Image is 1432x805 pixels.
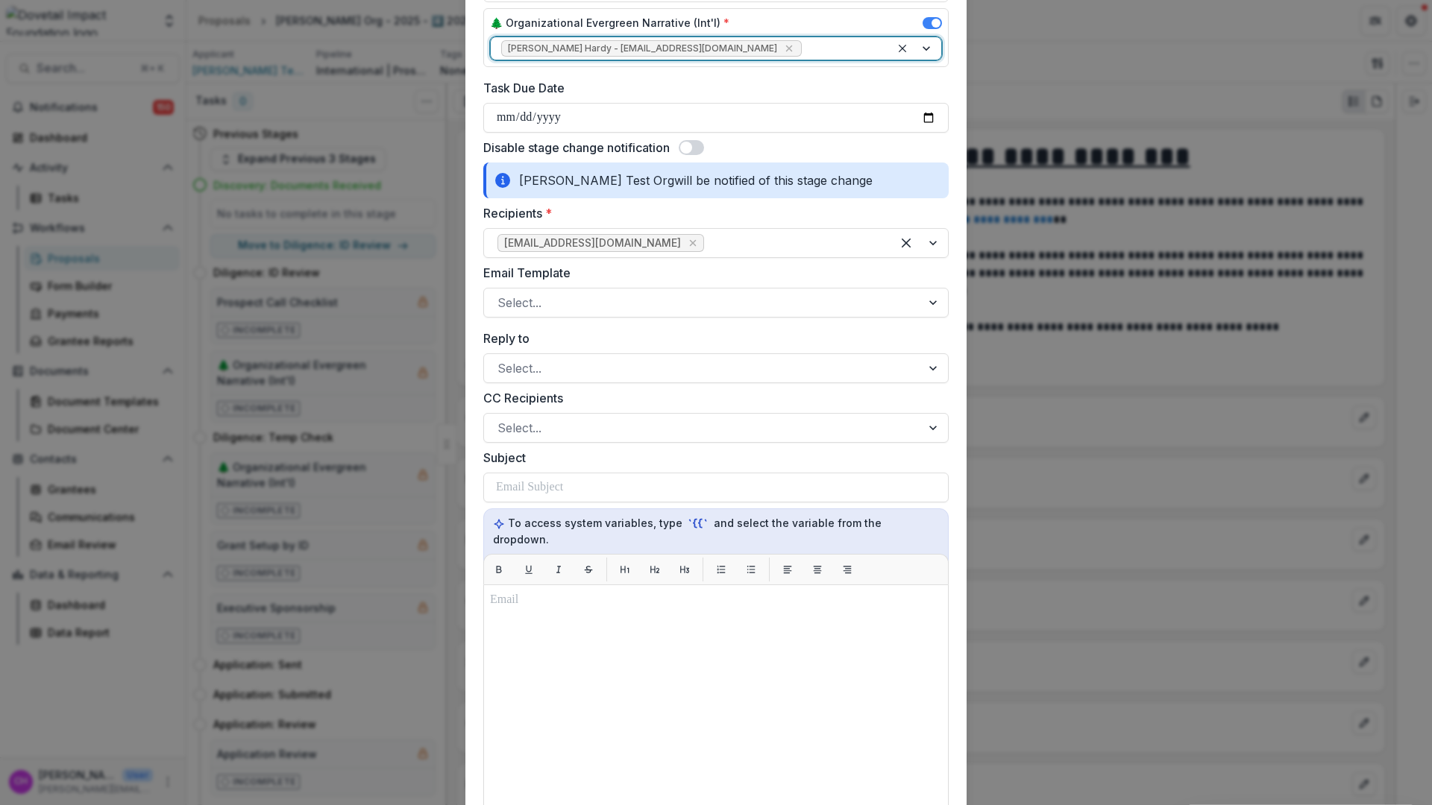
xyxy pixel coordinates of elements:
[835,558,859,581] button: Align right
[805,558,829,581] button: Align center
[709,558,733,581] button: List
[483,204,940,222] label: Recipients
[776,558,800,581] button: Align left
[490,15,729,31] label: 🌲 Organizational Evergreen Narrative (Int'l)
[504,237,681,250] span: [EMAIL_ADDRESS][DOMAIN_NAME]
[643,558,667,581] button: H2
[894,231,918,255] div: Clear selected options
[483,79,940,97] label: Task Due Date
[483,329,940,347] label: Reply to
[685,236,700,250] div: Remove reviewer15882@gmail.com
[547,558,571,581] button: Italic
[483,139,670,157] label: Disable stage change notification
[487,558,511,581] button: Bold
[508,43,777,54] span: [PERSON_NAME] Hardy - [EMAIL_ADDRESS][DOMAIN_NAME]
[739,558,763,581] button: List
[483,264,940,282] label: Email Template
[613,558,637,581] button: H1
[577,558,600,581] button: Strikethrough
[782,41,797,56] div: Remove Courtney Eker Hardy - courtney@dovetailimpact.org
[685,516,711,531] code: `{{`
[483,449,940,467] label: Subject
[483,389,940,407] label: CC Recipients
[894,40,911,57] div: Clear selected options
[673,558,697,581] button: H3
[493,515,939,547] p: To access system variables, type and select the variable from the dropdown.
[517,558,541,581] button: Underline
[483,162,949,198] div: [PERSON_NAME] Test Org will be notified of this stage change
